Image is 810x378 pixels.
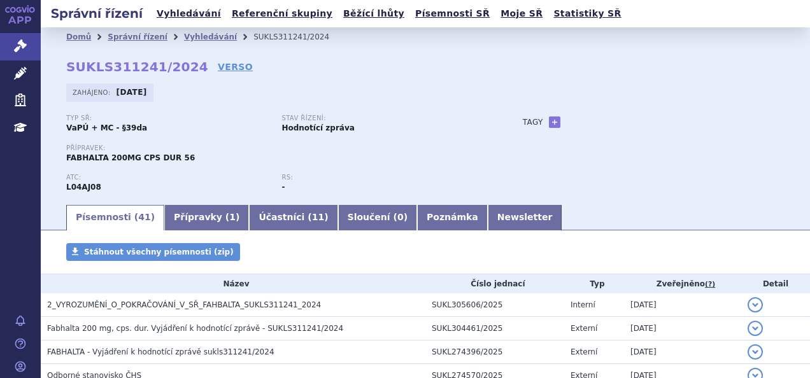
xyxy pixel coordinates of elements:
[339,5,408,22] a: Běžící lhůty
[624,293,741,317] td: [DATE]
[281,174,484,181] p: RS:
[417,205,488,230] a: Poznámka
[624,274,741,293] th: Zveřejněno
[281,123,354,132] strong: Hodnotící zpráva
[425,340,564,364] td: SUKL274396/2025
[624,317,741,340] td: [DATE]
[229,212,236,222] span: 1
[66,243,240,261] a: Stáhnout všechny písemnosti (zip)
[338,205,417,230] a: Sloučení (0)
[571,300,595,309] span: Interní
[41,4,153,22] h2: Správní řízení
[73,87,113,97] span: Zahájeno:
[748,321,763,336] button: detail
[550,5,625,22] a: Statistiky SŘ
[571,347,597,356] span: Externí
[184,32,237,41] a: Vyhledávání
[228,5,336,22] a: Referenční skupiny
[153,5,225,22] a: Vyhledávání
[108,32,167,41] a: Správní řízení
[549,116,560,128] a: +
[41,274,425,293] th: Název
[488,205,562,230] a: Newsletter
[571,324,597,333] span: Externí
[281,183,285,192] strong: -
[411,5,494,22] a: Písemnosti SŘ
[312,212,324,222] span: 11
[47,324,343,333] span: Fabhalta 200 mg, cps. dur. Vyjádření k hodnotící zprávě - SUKLS311241/2024
[66,183,101,192] strong: IPTAKOPAN
[281,115,484,122] p: Stav řízení:
[66,174,269,181] p: ATC:
[425,293,564,317] td: SUKL305606/2025
[84,248,234,256] span: Stáhnout všechny písemnosti (zip)
[138,212,150,222] span: 41
[66,32,91,41] a: Domů
[66,59,208,74] strong: SUKLS311241/2024
[397,212,404,222] span: 0
[624,340,741,364] td: [DATE]
[66,123,147,132] strong: VaPÚ + MC - §39da
[47,347,274,356] span: FABHALTA - Vyjádření k hodnotící zprávě sukls311241/2024
[705,280,715,289] abbr: (?)
[425,274,564,293] th: Číslo jednací
[47,300,321,309] span: 2_VYROZUMĚNÍ_O_POKRAČOVÁNÍ_V_SŘ_FAHBALTA_SUKLS311241_2024
[66,153,195,162] span: FABHALTA 200MG CPS DUR 56
[66,115,269,122] p: Typ SŘ:
[218,60,253,73] a: VERSO
[249,205,337,230] a: Účastníci (11)
[66,205,164,230] a: Písemnosti (41)
[741,274,810,293] th: Detail
[253,27,346,46] li: SUKLS311241/2024
[564,274,624,293] th: Typ
[497,5,546,22] a: Moje SŘ
[117,88,147,97] strong: [DATE]
[164,205,249,230] a: Přípravky (1)
[748,344,763,360] button: detail
[523,115,543,130] h3: Tagy
[748,297,763,312] button: detail
[425,317,564,340] td: SUKL304461/2025
[66,144,497,152] p: Přípravek:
